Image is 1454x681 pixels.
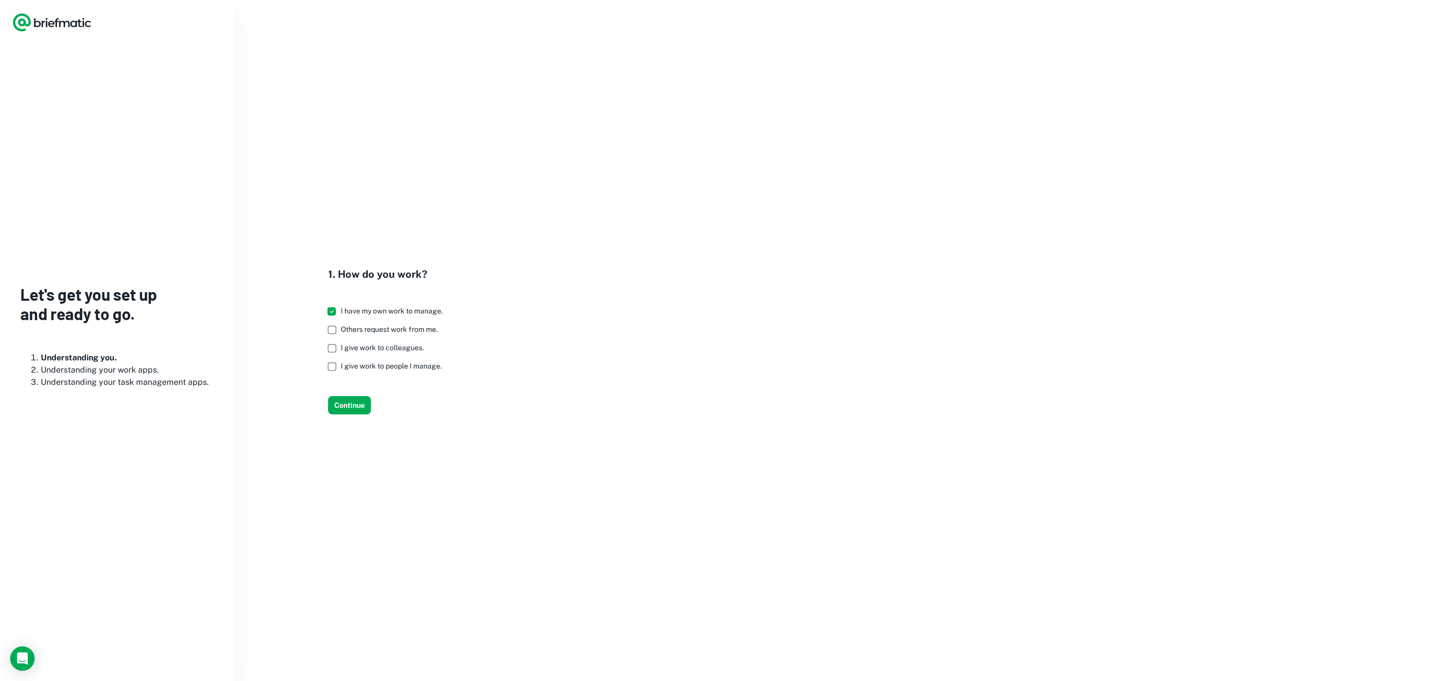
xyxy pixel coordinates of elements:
[341,325,438,333] span: Others request work from me.
[328,267,451,282] h4: 1. How do you work?
[41,376,214,388] li: Understanding your task management apps.
[328,396,371,414] button: Continue
[12,12,92,33] a: Logo
[341,344,424,352] span: I give work to colleagues.
[341,307,443,315] span: I have my own work to manage.
[41,364,214,376] li: Understanding your work apps.
[20,284,214,324] h3: Let's get you set up and ready to go.
[10,646,35,671] div: Load Chat
[41,353,117,362] b: Understanding you.
[341,362,442,370] span: I give work to people I manage.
